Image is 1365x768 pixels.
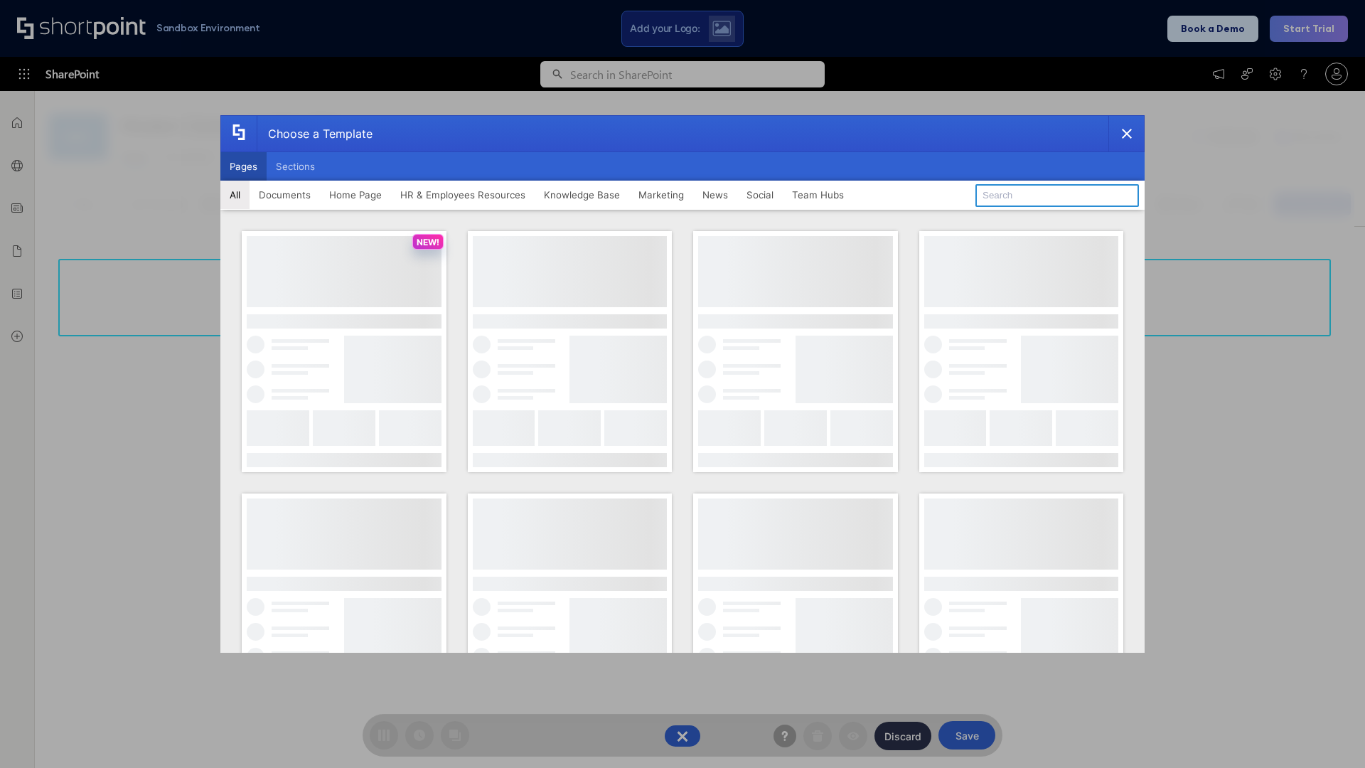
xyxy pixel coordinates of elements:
[220,181,250,209] button: All
[417,237,439,247] p: NEW!
[220,115,1145,653] div: template selector
[220,152,267,181] button: Pages
[737,181,783,209] button: Social
[391,181,535,209] button: HR & Employees Resources
[320,181,391,209] button: Home Page
[250,181,320,209] button: Documents
[1294,700,1365,768] iframe: Chat Widget
[535,181,629,209] button: Knowledge Base
[267,152,324,181] button: Sections
[975,184,1139,207] input: Search
[257,116,373,151] div: Choose a Template
[693,181,737,209] button: News
[629,181,693,209] button: Marketing
[783,181,853,209] button: Team Hubs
